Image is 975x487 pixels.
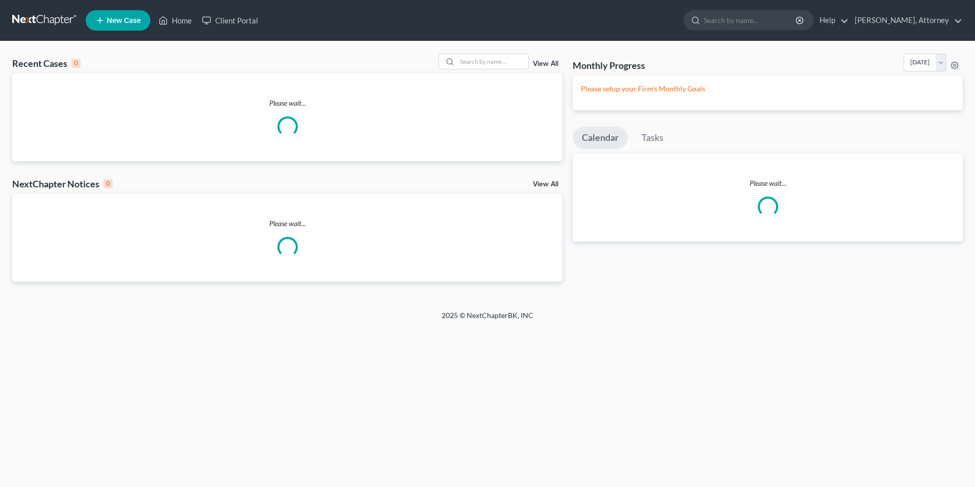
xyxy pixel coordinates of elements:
[12,218,562,229] p: Please wait...
[573,127,628,149] a: Calendar
[850,11,962,30] a: [PERSON_NAME], Attorney
[632,127,673,149] a: Tasks
[704,11,797,30] input: Search by name...
[573,178,963,188] p: Please wait...
[12,98,562,108] p: Please wait...
[197,11,263,30] a: Client Portal
[12,57,81,69] div: Recent Cases
[814,11,849,30] a: Help
[581,84,955,94] p: Please setup your Firm's Monthly Goals
[533,181,558,188] a: View All
[457,54,528,69] input: Search by name...
[71,59,81,68] div: 0
[573,59,645,71] h3: Monthly Progress
[107,17,141,25] span: New Case
[104,179,113,188] div: 0
[533,60,558,67] a: View All
[197,310,778,329] div: 2025 © NextChapterBK, INC
[153,11,197,30] a: Home
[12,178,113,190] div: NextChapter Notices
